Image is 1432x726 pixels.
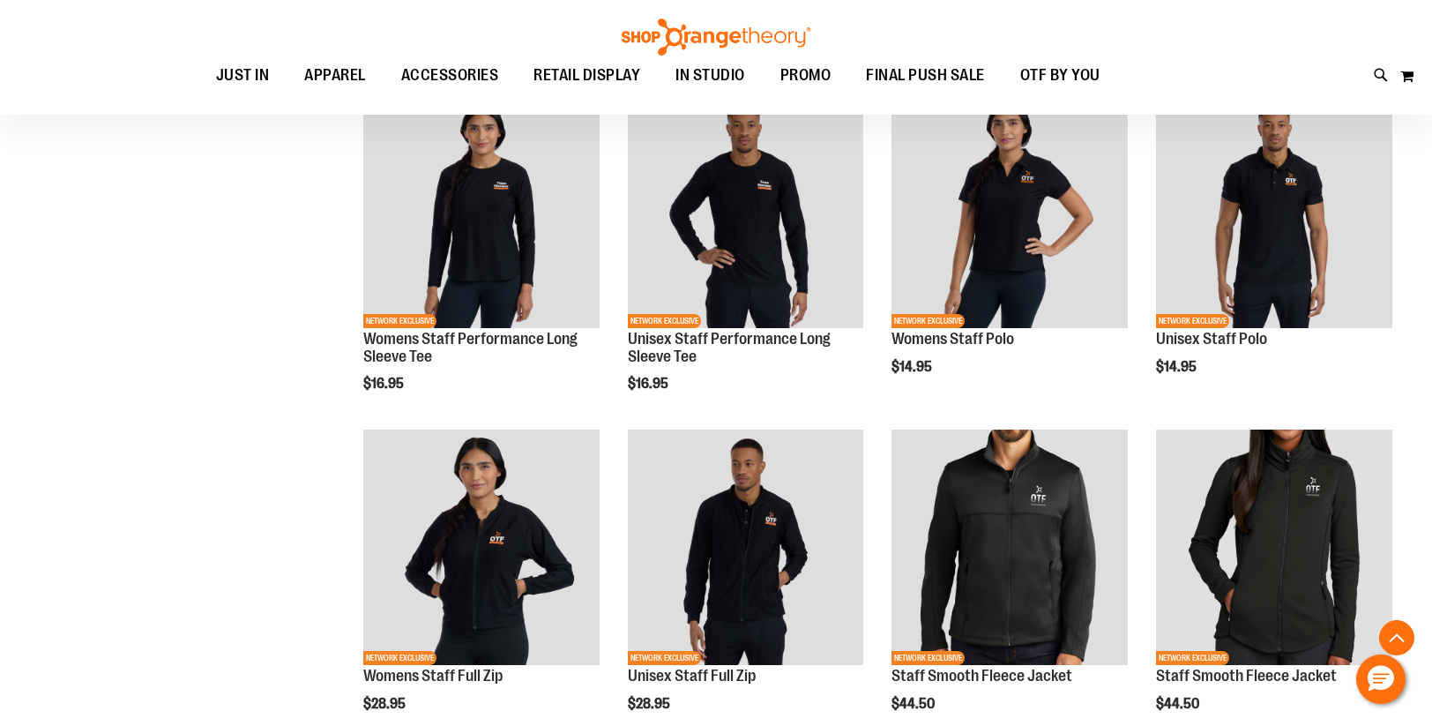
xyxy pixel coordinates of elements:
span: $44.50 [891,696,937,712]
div: product [354,83,608,437]
a: Product image for Smooth Fleece JacketNETWORK EXCLUSIVE [1156,430,1392,669]
span: OTF BY YOU [1020,56,1100,95]
a: Unisex Staff PoloNETWORK EXCLUSIVE [1156,92,1392,331]
a: OTF BY YOU [1003,56,1118,96]
img: Womens Staff Full Zip [363,430,600,666]
button: Back To Top [1379,620,1414,655]
a: Unisex Staff Performance Long Sleeve TeeNETWORK EXCLUSIVE [628,92,864,331]
span: JUST IN [216,56,270,95]
img: Womens Staff Performance Long Sleeve Tee [363,92,600,328]
a: Womens Staff Performance Long Sleeve Tee [363,330,578,365]
a: Unisex Staff Polo [1156,330,1267,348]
span: NETWORK EXCLUSIVE [1156,651,1229,665]
span: $28.95 [363,696,408,712]
span: NETWORK EXCLUSIVE [891,314,965,328]
span: NETWORK EXCLUSIVE [628,651,701,665]
a: ACCESSORIES [384,56,517,96]
a: Womens Staff Full Zip [363,667,503,685]
span: NETWORK EXCLUSIVE [628,314,701,328]
span: PROMO [780,56,832,95]
a: Unisex Staff Performance Long Sleeve Tee [628,330,831,365]
a: Unisex Staff Full Zip [628,667,756,685]
a: Staff Smooth Fleece Jacket [1156,667,1337,685]
a: Staff Smooth Fleece Jacket [891,667,1072,685]
a: Product image for Smooth Fleece JacketNETWORK EXCLUSIVE [891,430,1128,669]
button: Hello, have a question? Let’s chat. [1356,655,1406,704]
span: $14.95 [1156,359,1199,375]
img: Unisex Staff Polo [1156,92,1392,328]
a: Womens Staff Performance Long Sleeve TeeNETWORK EXCLUSIVE [363,92,600,331]
span: NETWORK EXCLUSIVE [1156,314,1229,328]
img: Product image for Smooth Fleece Jacket [891,430,1128,666]
img: Womens Staff Polo [891,92,1128,328]
div: product [1147,83,1401,420]
div: product [883,83,1137,420]
img: Unisex Staff Performance Long Sleeve Tee [628,92,864,328]
span: APPAREL [304,56,366,95]
a: IN STUDIO [658,56,763,95]
span: RETAIL DISPLAY [533,56,640,95]
span: NETWORK EXCLUSIVE [363,314,436,328]
span: NETWORK EXCLUSIVE [891,651,965,665]
a: JUST IN [198,56,287,96]
span: ACCESSORIES [401,56,499,95]
span: NETWORK EXCLUSIVE [363,651,436,665]
a: Womens Staff Polo [891,330,1014,348]
span: $44.50 [1156,696,1202,712]
a: Womens Staff Full ZipNETWORK EXCLUSIVE [363,430,600,669]
a: Womens Staff PoloNETWORK EXCLUSIVE [891,92,1128,331]
span: IN STUDIO [675,56,745,95]
span: $14.95 [891,359,935,375]
img: Shop Orangetheory [619,19,813,56]
span: FINAL PUSH SALE [866,56,985,95]
span: $28.95 [628,696,673,712]
span: $16.95 [363,376,406,392]
a: Unisex Staff Full ZipNETWORK EXCLUSIVE [628,430,864,669]
a: APPAREL [287,56,384,96]
a: RETAIL DISPLAY [516,56,658,96]
img: Unisex Staff Full Zip [628,430,864,666]
img: Product image for Smooth Fleece Jacket [1156,430,1392,666]
div: product [619,83,873,437]
span: $16.95 [628,376,671,392]
a: FINAL PUSH SALE [848,56,1003,96]
a: PROMO [763,56,849,96]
